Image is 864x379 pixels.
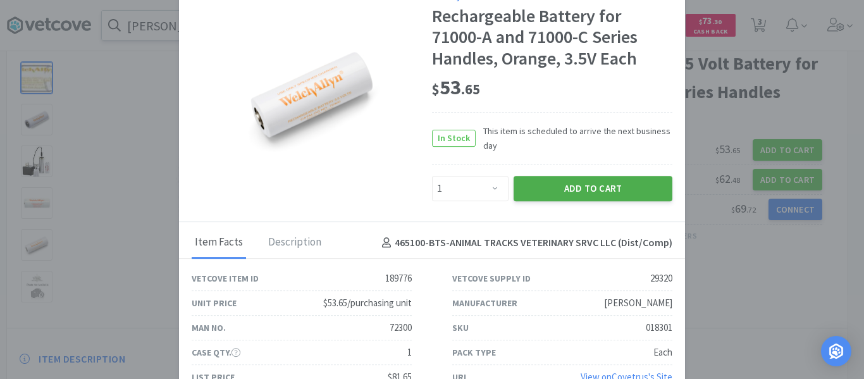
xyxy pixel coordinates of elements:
div: $53.65/purchasing unit [323,295,412,311]
div: Each [653,345,672,360]
div: 018301 [646,320,672,335]
div: Manufacturer [452,296,517,310]
div: Unit Price [192,296,237,310]
div: Case Qty. [192,345,240,359]
div: Rechargeable Battery for 71000-A and 71000-C Series Handles, Orange, 3.5V Each [432,6,672,70]
div: 72300 [390,320,412,335]
div: Man No. [192,321,226,335]
h4: 465100-BTS - ANIMAL TRACKS VETERINARY SRVC LLC (Dist/Comp) [377,235,672,251]
div: Item Facts [192,227,246,259]
span: This item is scheduled to arrive the next business day [476,124,672,152]
div: [PERSON_NAME] [604,295,672,311]
span: 53 [432,75,480,100]
div: SKU [452,321,469,335]
span: $ [432,80,440,98]
div: Description [265,227,324,259]
div: 189776 [385,271,412,286]
div: Open Intercom Messenger [821,336,851,366]
div: 1 [407,345,412,360]
img: 5b87ac94d79a4c278ba3deac882e9557_29320.png [233,16,391,174]
span: In Stock [433,130,475,146]
div: Pack Type [452,345,496,359]
span: . 65 [461,80,480,98]
div: Vetcove Supply ID [452,271,531,285]
button: Add to Cart [514,176,672,201]
div: Vetcove Item ID [192,271,259,285]
div: 29320 [650,271,672,286]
